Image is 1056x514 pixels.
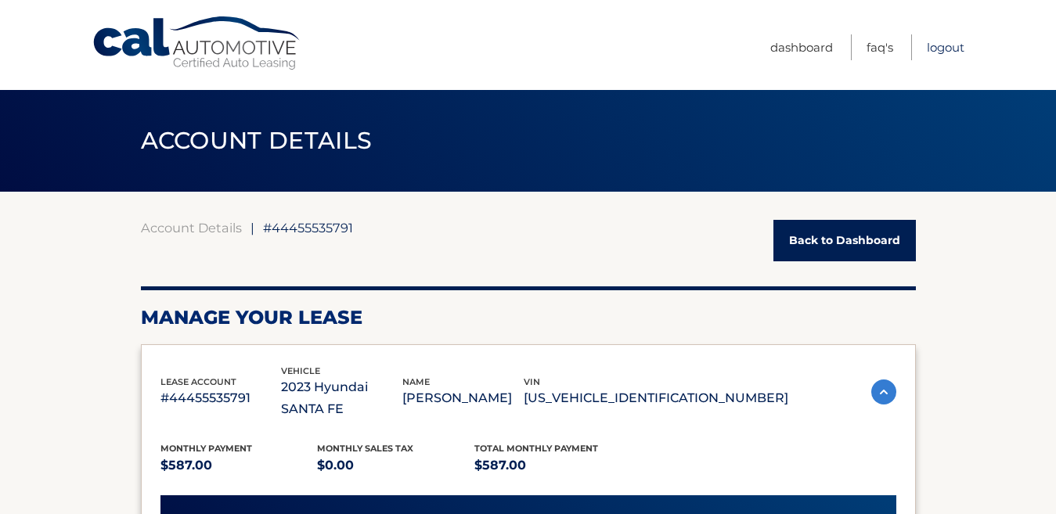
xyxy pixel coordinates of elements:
[141,126,373,155] span: ACCOUNT DETAILS
[160,376,236,387] span: lease account
[402,376,430,387] span: name
[474,455,632,476] p: $587.00
[281,376,402,420] p: 2023 Hyundai SANTA FE
[141,220,242,235] a: Account Details
[871,379,896,404] img: accordion-active.svg
[317,443,413,454] span: Monthly sales Tax
[474,443,598,454] span: Total Monthly Payment
[160,443,252,454] span: Monthly Payment
[773,220,916,261] a: Back to Dashboard
[160,387,282,409] p: #44455535791
[141,306,916,329] h2: Manage Your Lease
[402,387,524,409] p: [PERSON_NAME]
[317,455,474,476] p: $0.00
[160,455,318,476] p: $587.00
[770,34,833,60] a: Dashboard
[281,365,320,376] span: vehicle
[867,34,893,60] a: FAQ's
[524,376,540,387] span: vin
[927,34,964,60] a: Logout
[263,220,353,235] span: #44455535791
[250,220,254,235] span: |
[92,16,303,71] a: Cal Automotive
[524,387,788,409] p: [US_VEHICLE_IDENTIFICATION_NUMBER]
